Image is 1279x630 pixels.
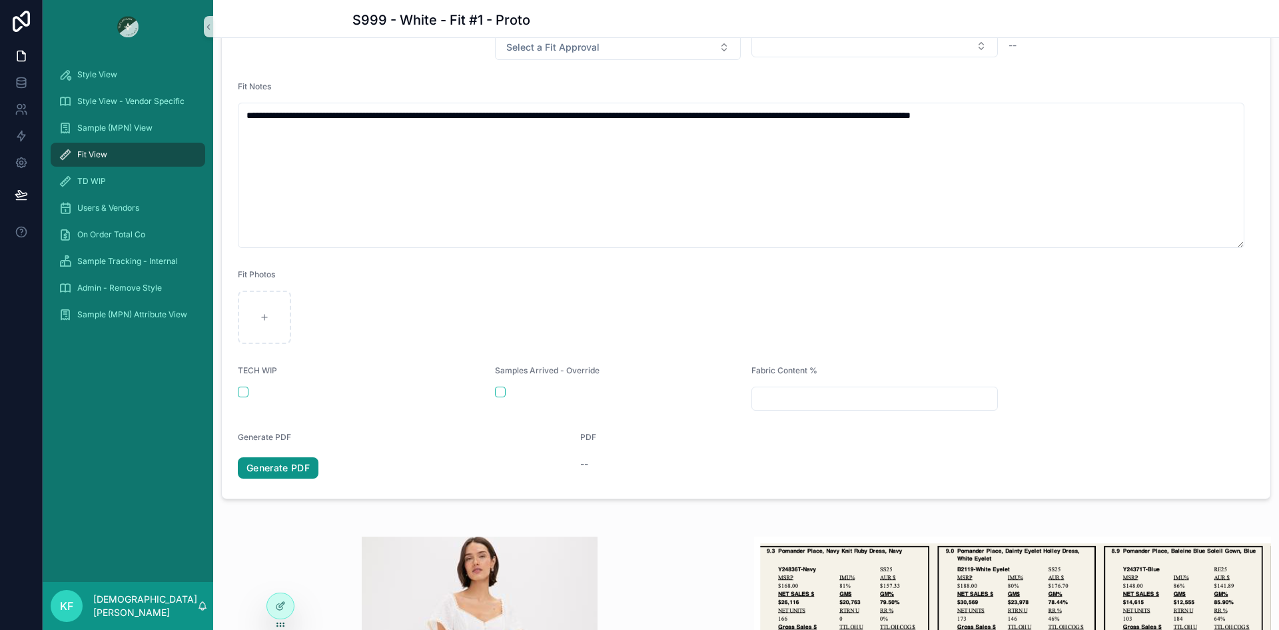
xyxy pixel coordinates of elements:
span: Style View - Vendor Specific [77,96,185,107]
span: Sample (MPN) View [77,123,153,133]
span: Fit Notes [238,81,271,91]
span: Select a Fit Approval [506,41,600,54]
span: Generate PDF [238,432,291,442]
span: TD WIP [77,176,106,187]
a: Style View [51,63,205,87]
span: PDF [580,432,596,442]
h1: S999 - White - Fit #1 - Proto [352,11,530,29]
span: -- [580,457,588,471]
div: scrollable content [43,53,213,344]
span: Sample Tracking - Internal [77,256,178,267]
button: Select Button [751,35,998,57]
span: KF [60,598,73,614]
span: Samples Arrived - Override [495,365,600,375]
button: Select Button [495,35,741,60]
span: -- [1009,39,1017,52]
p: [DEMOGRAPHIC_DATA][PERSON_NAME] [93,593,197,619]
a: Sample (MPN) View [51,116,205,140]
span: Fit View [77,149,107,160]
a: Fit View [51,143,205,167]
a: Sample (MPN) Attribute View [51,303,205,327]
span: Users & Vendors [77,203,139,213]
span: Fabric Content % [751,365,817,375]
a: Sample Tracking - Internal [51,249,205,273]
span: Style View [77,69,117,80]
span: On Order Total Co [77,229,145,240]
a: Style View - Vendor Specific [51,89,205,113]
span: TECH WIP [238,365,277,375]
a: Users & Vendors [51,196,205,220]
img: App logo [117,16,139,37]
a: On Order Total Co [51,223,205,247]
span: Fit Photos [238,269,275,279]
a: TD WIP [51,169,205,193]
a: Admin - Remove Style [51,276,205,300]
span: Sample (MPN) Attribute View [77,309,187,320]
a: Generate PDF [238,457,318,479]
span: Admin - Remove Style [77,283,162,293]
